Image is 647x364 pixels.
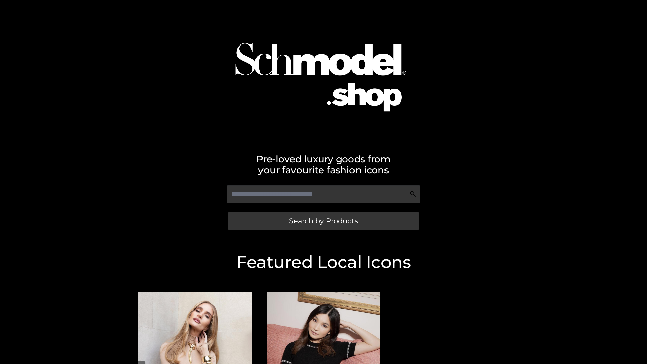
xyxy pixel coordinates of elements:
[131,154,516,175] h2: Pre-loved luxury goods from your favourite fashion icons
[289,217,358,224] span: Search by Products
[131,254,516,271] h2: Featured Local Icons​
[410,191,417,198] img: Search Icon
[228,212,419,230] a: Search by Products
